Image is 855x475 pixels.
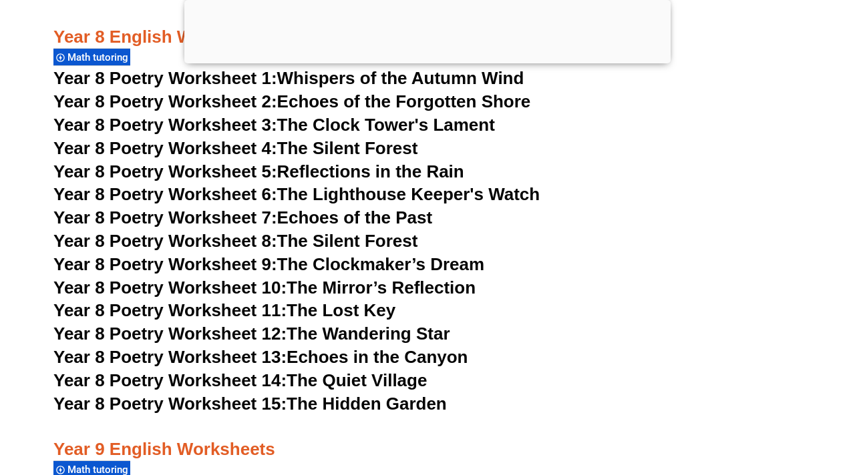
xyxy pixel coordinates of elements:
a: Year 8 Poetry Worksheet 13:Echoes in the Canyon [53,347,468,367]
a: Year 8 Poetry Worksheet 9:The Clockmaker’s Dream [53,254,484,274]
span: Math tutoring [67,51,132,63]
a: Year 8 Poetry Worksheet 11:The Lost Key [53,300,395,320]
span: Year 8 Poetry Worksheet 9: [53,254,277,274]
span: Year 8 Poetry Worksheet 5: [53,161,277,181]
h3: Year 8 English Worksheets [53,3,802,49]
span: Year 8 Poetry Worksheet 15: [53,394,287,414]
span: Year 8 Poetry Worksheet 10: [53,278,287,298]
a: Year 8 Poetry Worksheet 4:The Silent Forest [53,138,417,158]
a: Year 8 Poetry Worksheet 15:The Hidden Garden [53,394,447,414]
a: Year 8 Poetry Worksheet 5:Reflections in the Rain [53,161,464,181]
a: Year 8 Poetry Worksheet 2:Echoes of the Forgotten Shore [53,91,530,111]
span: Year 8 Poetry Worksheet 14: [53,370,287,390]
a: Year 8 Poetry Worksheet 12:The Wandering Star [53,324,450,344]
h3: Year 9 English Worksheets [53,416,802,461]
span: Year 8 Poetry Worksheet 7: [53,207,277,227]
a: Year 8 Poetry Worksheet 1:Whispers of the Autumn Wind [53,68,524,88]
iframe: Chat Widget [626,324,855,475]
span: Year 8 Poetry Worksheet 13: [53,347,287,367]
span: Year 8 Poetry Worksheet 6: [53,184,277,204]
a: Year 8 Poetry Worksheet 8:The Silent Forest [53,231,417,251]
span: Year 8 Poetry Worksheet 12: [53,324,287,344]
span: Year 8 Poetry Worksheet 1: [53,68,277,88]
a: Year 8 Poetry Worksheet 6:The Lighthouse Keeper's Watch [53,184,540,204]
span: Year 8 Poetry Worksheet 4: [53,138,277,158]
a: Year 8 Poetry Worksheet 3:The Clock Tower's Lament [53,115,495,135]
a: Year 8 Poetry Worksheet 14:The Quiet Village [53,370,427,390]
span: Year 8 Poetry Worksheet 3: [53,115,277,135]
a: Year 8 Poetry Worksheet 10:The Mirror’s Reflection [53,278,476,298]
span: Year 8 Poetry Worksheet 11: [53,300,287,320]
span: Year 8 Poetry Worksheet 8: [53,231,277,251]
a: Year 8 Poetry Worksheet 7:Echoes of the Past [53,207,432,227]
span: Year 8 Poetry Worksheet 2: [53,91,277,111]
div: Math tutoring [53,48,130,66]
